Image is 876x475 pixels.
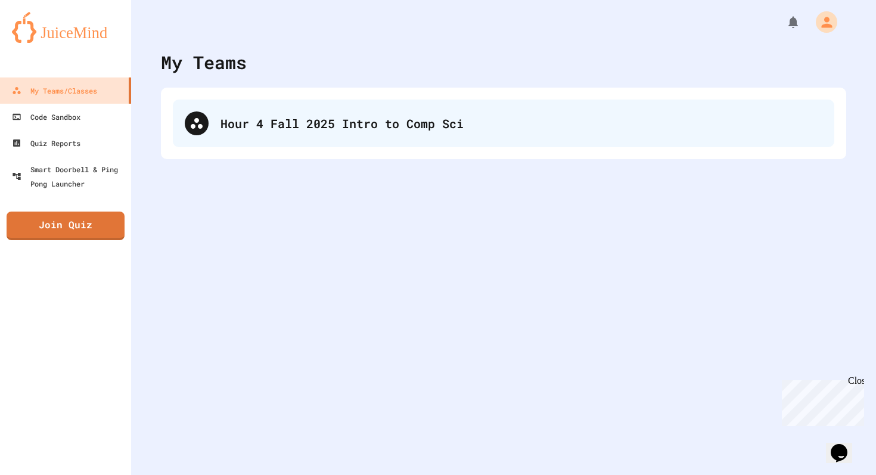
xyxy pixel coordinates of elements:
div: Chat with us now!Close [5,5,82,76]
div: Code Sandbox [12,110,80,124]
div: My Teams [161,49,247,76]
iframe: chat widget [777,375,864,426]
div: Hour 4 Fall 2025 Intro to Comp Sci [173,100,834,147]
img: logo-orange.svg [12,12,119,43]
div: My Notifications [764,12,803,32]
div: Smart Doorbell & Ping Pong Launcher [12,162,126,191]
div: Quiz Reports [12,136,80,150]
div: My Teams/Classes [12,83,97,98]
iframe: chat widget [826,427,864,463]
div: My Account [803,8,840,36]
a: Join Quiz [7,212,125,240]
div: Hour 4 Fall 2025 Intro to Comp Sci [220,114,822,132]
